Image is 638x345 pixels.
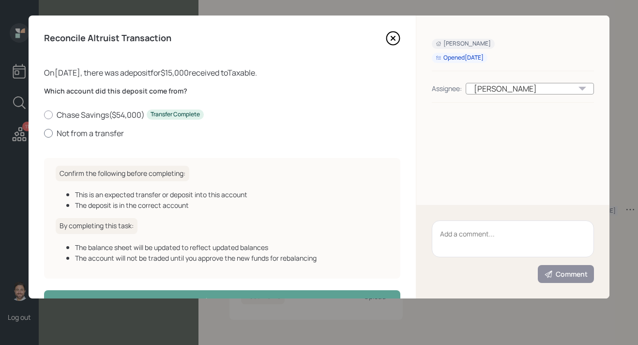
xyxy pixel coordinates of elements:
[436,54,484,62] div: Opened [DATE]
[44,110,400,120] label: Chase Savings ( $54,000 )
[44,33,171,44] h4: Reconcile Altruist Transaction
[432,83,462,94] div: Assignee:
[44,128,400,139] label: Not from a transfer
[44,290,400,312] button: Complete
[538,265,594,283] button: Comment
[75,200,389,210] div: The deposit is in the correct account
[151,110,200,119] div: Transfer Complete
[75,189,389,200] div: This is an expected transfer or deposit into this account
[436,40,491,48] div: [PERSON_NAME]
[44,67,400,78] div: On [DATE] , there was a deposit for $15,000 received to Taxable .
[56,218,137,234] h6: By completing this task:
[75,253,389,263] div: The account will not be traded until you approve the new funds for rebalancing
[44,86,400,96] label: Which account did this deposit come from?
[75,242,389,252] div: The balance sheet will be updated to reflect updated balances
[197,296,248,308] div: Complete
[56,166,189,182] h6: Confirm the following before completing:
[544,269,588,279] div: Comment
[466,83,594,94] div: [PERSON_NAME]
